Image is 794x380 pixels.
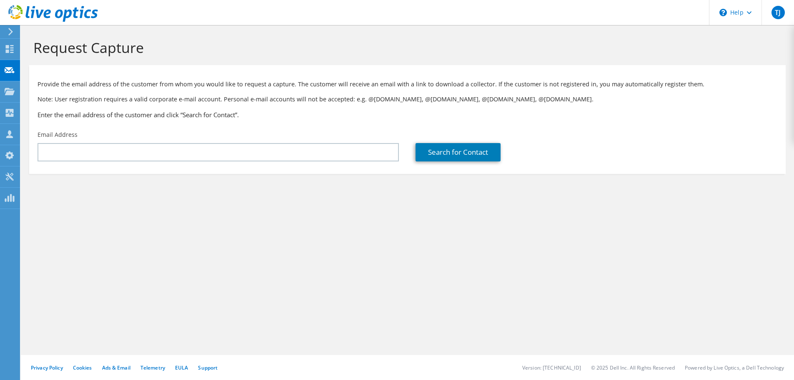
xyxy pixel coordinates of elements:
[33,39,777,56] h1: Request Capture
[719,9,727,16] svg: \n
[771,6,785,19] span: TJ
[685,364,784,371] li: Powered by Live Optics, a Dell Technology
[591,364,675,371] li: © 2025 Dell Inc. All Rights Reserved
[73,364,92,371] a: Cookies
[175,364,188,371] a: EULA
[416,143,501,161] a: Search for Contact
[198,364,218,371] a: Support
[38,95,777,104] p: Note: User registration requires a valid corporate e-mail account. Personal e-mail accounts will ...
[38,131,78,139] label: Email Address
[38,80,777,89] p: Provide the email address of the customer from whom you would like to request a capture. The cust...
[140,364,165,371] a: Telemetry
[38,110,777,119] h3: Enter the email address of the customer and click “Search for Contact”.
[31,364,63,371] a: Privacy Policy
[522,364,581,371] li: Version: [TECHNICAL_ID]
[102,364,130,371] a: Ads & Email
